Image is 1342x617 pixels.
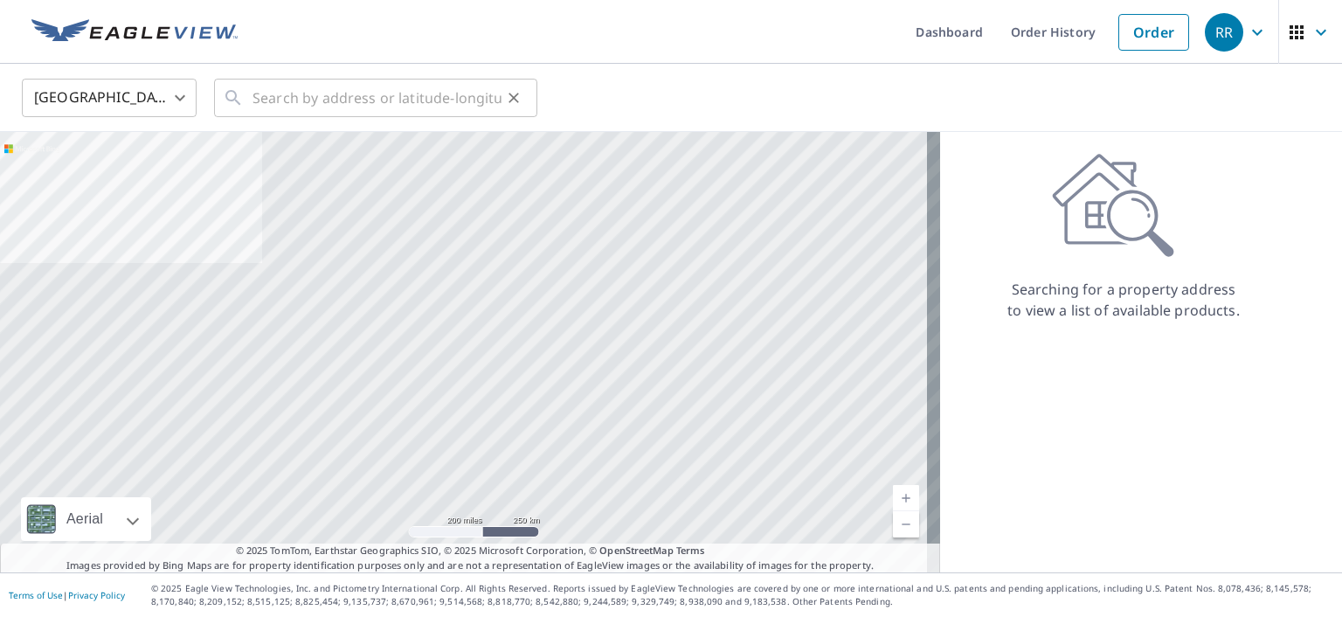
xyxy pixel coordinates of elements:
div: Aerial [21,497,151,541]
button: Clear [502,86,526,110]
img: EV Logo [31,19,238,45]
div: Aerial [61,497,108,541]
p: Searching for a property address to view a list of available products. [1006,279,1241,321]
span: © 2025 TomTom, Earthstar Geographics SIO, © 2025 Microsoft Corporation, © [236,544,705,558]
div: RR [1205,13,1243,52]
p: | [9,590,125,600]
a: OpenStreetMap [599,544,673,557]
a: Current Level 5, Zoom In [893,485,919,511]
a: Terms of Use [9,589,63,601]
p: © 2025 Eagle View Technologies, Inc. and Pictometry International Corp. All Rights Reserved. Repo... [151,582,1333,608]
a: Terms [676,544,705,557]
a: Current Level 5, Zoom Out [893,511,919,537]
a: Order [1118,14,1189,51]
div: [GEOGRAPHIC_DATA] [22,73,197,122]
input: Search by address or latitude-longitude [252,73,502,122]
a: Privacy Policy [68,589,125,601]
